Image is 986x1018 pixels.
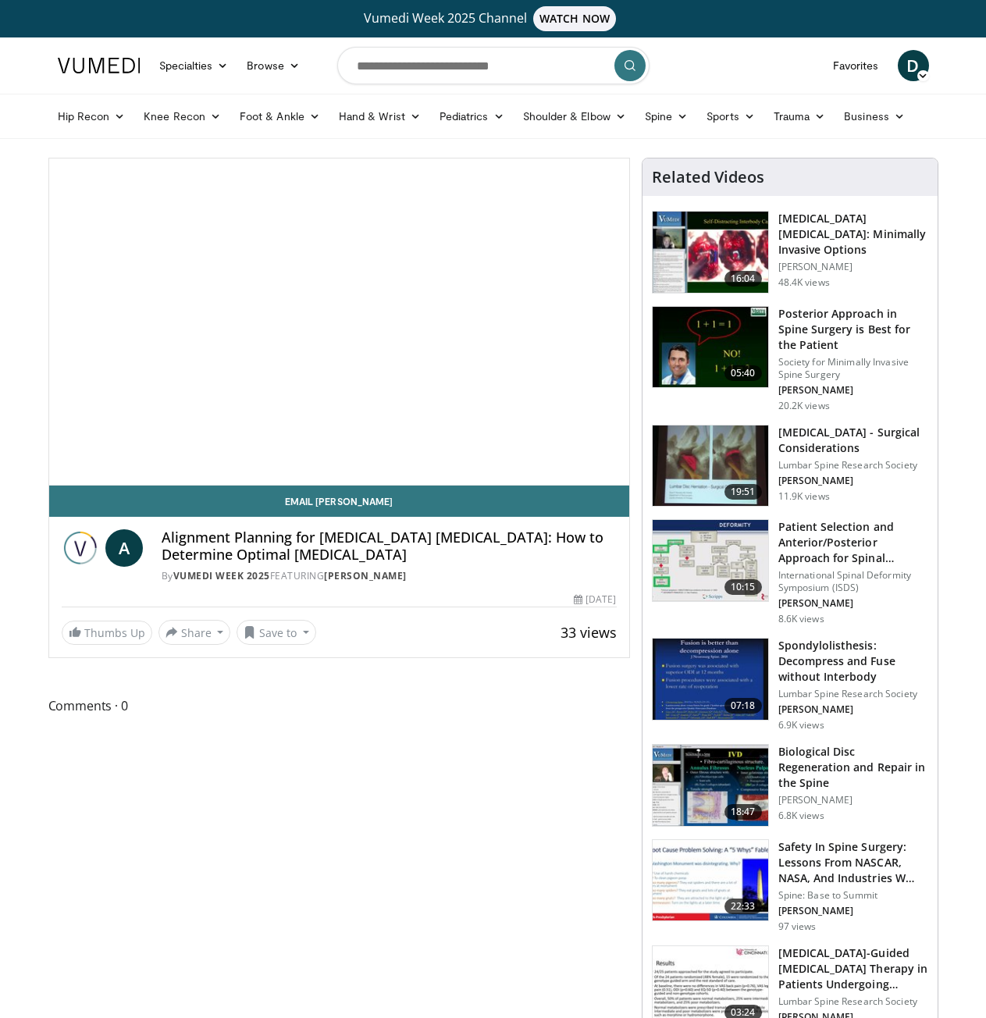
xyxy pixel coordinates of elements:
span: 16:04 [724,271,762,287]
h3: Posterior Approach in Spine Surgery is Best for the Patient [778,306,928,353]
a: Shoulder & Elbow [514,101,635,132]
h3: Safety In Spine Surgery: Lessons From NASCAR, NASA, And Industries W… [778,839,928,886]
a: D [898,50,929,81]
a: 18:47 Biological Disc Regeneration and Repair in the Spine [PERSON_NAME] 6.8K views [652,744,928,827]
p: Spine: Base to Summit [778,889,928,902]
a: Foot & Ankle [230,101,329,132]
p: Lumbar Spine Research Society [778,459,928,472]
span: WATCH NOW [533,6,616,31]
span: 18:47 [724,804,762,820]
p: [PERSON_NAME] [778,794,928,806]
img: beefc228-5859-4966-8bc6-4c9aecbbf021.150x105_q85_crop-smart_upscale.jpg [653,520,768,601]
h3: [MEDICAL_DATA] - Surgical Considerations [778,425,928,456]
a: 22:33 Safety In Spine Surgery: Lessons From NASCAR, NASA, And Industries W… Spine: Base to Summit... [652,839,928,933]
a: Sports [697,101,764,132]
p: Lumbar Spine Research Society [778,688,928,700]
p: 48.4K views [778,276,830,289]
a: Vumedi Week 2025 ChannelWATCH NOW [60,6,927,31]
div: By FEATURING [162,569,617,583]
span: 22:33 [724,899,762,914]
a: Business [835,101,914,132]
h3: Biological Disc Regeneration and Repair in the Spine [778,744,928,791]
img: 9f1438f7-b5aa-4a55-ab7b-c34f90e48e66.150x105_q85_crop-smart_upscale.jpg [653,212,768,293]
a: [PERSON_NAME] [324,569,407,582]
button: Save to [237,620,316,645]
input: Search topics, interventions [337,47,650,84]
a: Hip Recon [48,101,135,132]
span: 10:15 [724,579,762,595]
p: 11.9K views [778,490,830,503]
h3: [MEDICAL_DATA] [MEDICAL_DATA]: Minimally Invasive Options [778,211,928,258]
p: International Spinal Deformity Symposium (ISDS) [778,569,928,594]
img: 05c2a676-a450-41f3-b358-da3da3bc670f.150x105_q85_crop-smart_upscale.jpg [653,840,768,921]
p: [PERSON_NAME] [778,905,928,917]
div: [DATE] [574,593,616,607]
p: 97 views [778,920,817,933]
p: [PERSON_NAME] [778,261,928,273]
a: Trauma [764,101,835,132]
h4: Alignment Planning for [MEDICAL_DATA] [MEDICAL_DATA]: How to Determine Optimal [MEDICAL_DATA] [162,529,617,563]
a: 16:04 [MEDICAL_DATA] [MEDICAL_DATA]: Minimally Invasive Options [PERSON_NAME] 48.4K views [652,211,928,294]
p: [PERSON_NAME] [778,384,928,397]
a: Knee Recon [134,101,230,132]
p: Society for Minimally Invasive Spine Surgery [778,356,928,381]
img: VuMedi Logo [58,58,141,73]
a: Vumedi Week 2025 [173,569,270,582]
span: 19:51 [724,484,762,500]
img: df977cbb-5756-427a-b13c-efcd69dcbbf0.150x105_q85_crop-smart_upscale.jpg [653,425,768,507]
p: Lumbar Spine Research Society [778,995,928,1008]
p: [PERSON_NAME] [778,597,928,610]
img: 0941ef12-412c-400e-b933-83608c066e77.150x105_q85_crop-smart_upscale.jpg [653,745,768,826]
p: [PERSON_NAME] [778,703,928,716]
button: Share [158,620,231,645]
h3: Patient Selection and Anterior/Posterior Approach for Spinal Deformi… [778,519,928,566]
a: A [105,529,143,567]
p: 8.6K views [778,613,824,625]
span: 33 views [561,623,617,642]
a: 07:18 Spondylolisthesis: Decompress and Fuse without Interbody Lumbar Spine Research Society [PER... [652,638,928,731]
a: 05:40 Posterior Approach in Spine Surgery is Best for the Patient Society for Minimally Invasive ... [652,306,928,412]
a: Email [PERSON_NAME] [49,486,629,517]
a: Favorites [824,50,888,81]
span: Comments 0 [48,696,630,716]
a: Browse [237,50,309,81]
a: Spine [635,101,697,132]
span: 07:18 [724,698,762,714]
img: Vumedi Week 2025 [62,529,99,567]
a: Specialties [150,50,238,81]
p: 20.2K views [778,400,830,412]
h3: [MEDICAL_DATA]-Guided [MEDICAL_DATA] Therapy in Patients Undergoing [MEDICAL_DATA] Spine S… [778,945,928,992]
a: Hand & Wrist [329,101,430,132]
video-js: Video Player [49,158,629,486]
a: Thumbs Up [62,621,152,645]
img: 97801bed-5de1-4037-bed6-2d7170b090cf.150x105_q85_crop-smart_upscale.jpg [653,639,768,720]
img: 3b6f0384-b2b2-4baa-b997-2e524ebddc4b.150x105_q85_crop-smart_upscale.jpg [653,307,768,388]
p: [PERSON_NAME] [778,475,928,487]
h4: Related Videos [652,168,764,187]
p: 6.8K views [778,810,824,822]
p: 6.9K views [778,719,824,731]
h3: Spondylolisthesis: Decompress and Fuse without Interbody [778,638,928,685]
a: Pediatrics [430,101,514,132]
span: 05:40 [724,365,762,381]
a: 10:15 Patient Selection and Anterior/Posterior Approach for Spinal Deformi… International Spinal ... [652,519,928,625]
a: 19:51 [MEDICAL_DATA] - Surgical Considerations Lumbar Spine Research Society [PERSON_NAME] 11.9K ... [652,425,928,507]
